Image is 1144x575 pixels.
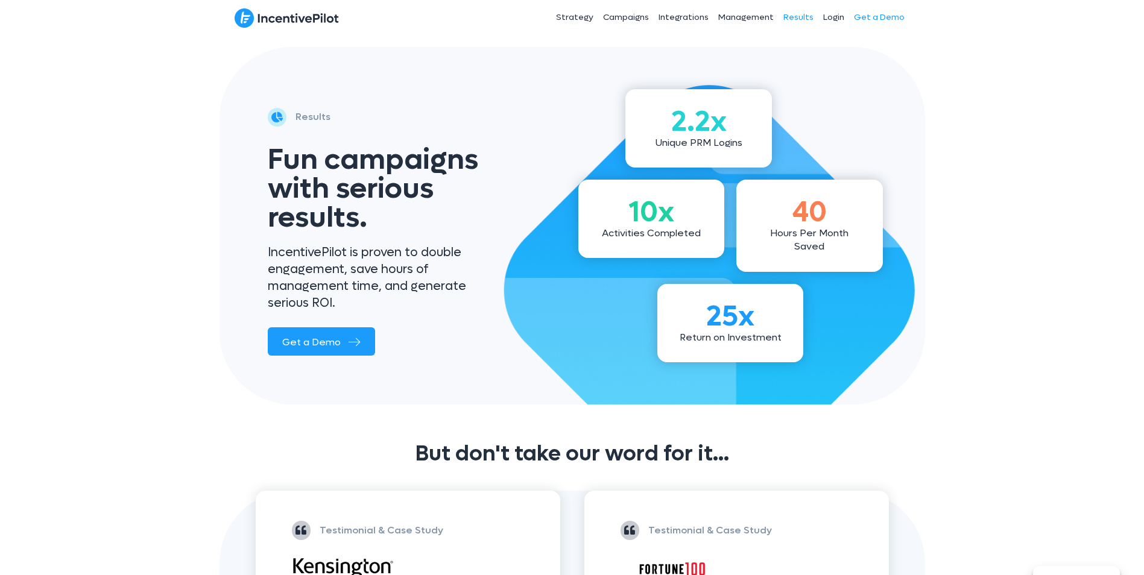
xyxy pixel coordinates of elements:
[598,2,654,33] a: Campaigns
[268,244,476,312] p: IncentivePilot is proven to double engagement, save hours of management time, and generate seriou...
[654,2,713,33] a: Integrations
[779,2,818,33] a: Results
[469,2,910,33] nav: Header Menu
[551,2,598,33] a: Strategy
[295,108,330,125] p: Results
[648,522,772,539] p: Testimonial & Case Study
[268,140,478,236] span: Fun campaigns with serious results.
[818,2,849,33] a: Login
[675,302,786,331] h3: 25x
[596,198,707,227] h3: 10x
[754,198,865,227] h3: 40
[268,327,375,356] a: Get a Demo
[415,439,729,468] span: But don't take our word for it...
[596,227,707,240] p: Activities Completed
[643,107,754,136] h3: 2.2x
[713,2,779,33] a: Management
[643,136,754,149] p: Unique PRM Logins
[675,331,786,344] p: Return on Investment
[849,2,909,33] a: Get a Demo
[320,522,443,539] p: Testimonial & Case Study
[754,227,865,254] p: Hours Per Month Saved
[235,8,339,28] img: IncentivePilot
[282,336,341,348] span: Get a Demo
